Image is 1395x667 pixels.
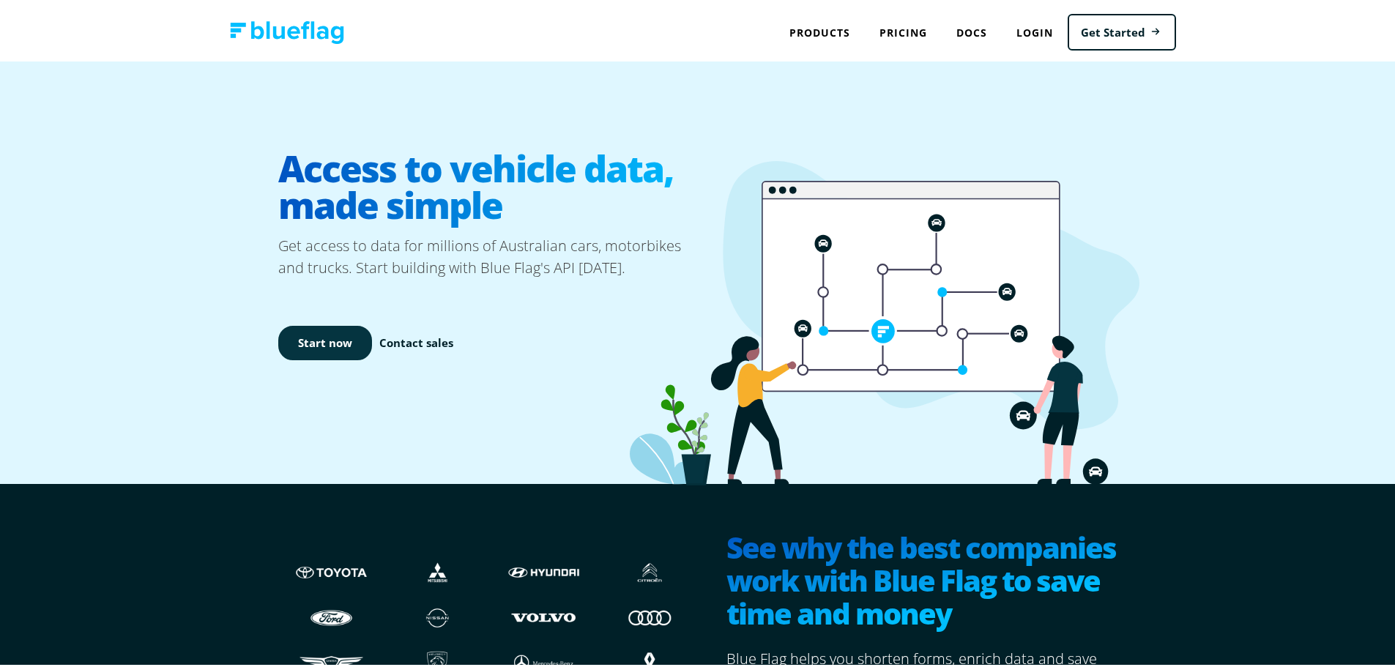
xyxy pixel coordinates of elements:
a: Contact sales [379,332,453,349]
img: Mistubishi logo [399,556,476,584]
img: Hyundai logo [505,556,582,584]
img: Nissan logo [399,600,476,628]
img: Ford logo [293,600,370,628]
h2: See why the best companies work with Blue Flag to save time and money [726,528,1128,630]
div: Products [775,15,865,45]
p: Get access to data for millions of Australian cars, motorbikes and trucks. Start building with Bl... [278,232,703,276]
img: Volvo logo [505,600,582,628]
a: Get Started [1068,11,1176,48]
a: Docs [942,15,1002,45]
img: Blue Flag logo [230,18,344,41]
a: Pricing [865,15,942,45]
a: Login to Blue Flag application [1002,15,1068,45]
a: Start now [278,323,372,357]
img: Audi logo [611,600,688,628]
img: Citroen logo [611,556,688,584]
img: Toyota logo [293,556,370,584]
h1: Access to vehicle data, made simple [278,135,703,232]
